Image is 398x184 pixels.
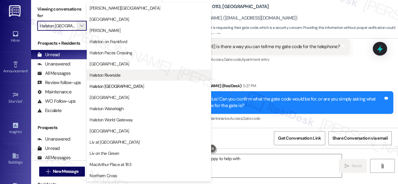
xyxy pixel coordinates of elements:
[190,83,393,91] div: [PERSON_NAME] (ResiDesk)
[90,117,133,123] span: Halston World Gateway
[208,116,230,121] span: Maintenance ,
[90,27,121,34] span: [PERSON_NAME]
[90,50,132,56] span: Halston Paces Crossing
[90,128,129,134] span: [GEOGRAPHIC_DATA]
[90,38,127,45] span: Halston on Frankford
[90,5,160,11] span: [PERSON_NAME][GEOGRAPHIC_DATA]
[21,129,22,133] span: •
[3,150,28,167] a: Buildings
[90,16,129,22] span: [GEOGRAPHIC_DATA]
[242,57,269,62] span: Apartment entry
[40,21,77,31] input: All communities
[328,131,392,145] button: Share Conversation via email
[37,79,81,86] div: Review follow-ups
[37,70,71,77] div: All Messages
[3,29,28,45] a: Inbox
[90,83,144,89] span: Halston [GEOGRAPHIC_DATA]
[28,68,29,72] span: •
[352,163,361,169] span: Send
[37,61,70,67] div: Unanswered
[37,52,60,58] div: Unread
[380,164,385,168] i: 
[165,15,297,21] div: Autarius [PERSON_NAME]. ([EMAIL_ADDRESS][DOMAIN_NAME])
[80,23,83,28] i: 
[3,90,28,106] a: Site Visit •
[31,124,93,131] div: Prospects
[9,5,22,17] img: ResiDesk Logo
[196,96,383,109] div: Hi Autarius! Can you confirm what the gate code would be for, or are you simply asking what the c...
[90,72,120,78] span: Halston Riverside
[278,135,321,141] span: Get Conversation Link
[190,114,393,123] div: Tagged as:
[171,55,350,64] div: Tagged as:
[90,61,129,67] span: [GEOGRAPHIC_DATA]
[53,168,78,175] span: New Message
[90,94,129,101] span: [GEOGRAPHIC_DATA]
[90,139,139,145] span: Liv at [GEOGRAPHIC_DATA]
[3,120,28,137] a: Insights •
[37,98,76,105] div: WO Follow-ups
[224,57,242,62] span: Gate code ,
[165,25,398,38] span: : The resident is requesting their gate code, which is a security concern. Providing this informa...
[22,98,23,103] span: •
[90,105,123,112] span: Halston Waterleigh
[332,135,388,141] span: Share Conversation via email
[37,4,87,21] label: Viewing conversations for
[90,173,117,179] span: Northern Cross
[37,155,71,161] div: All Messages
[274,131,325,145] button: Get Conversation Link
[243,116,260,121] span: Gate code
[165,3,269,10] b: Halston Riverside: Apt. 0113, [GEOGRAPHIC_DATA]
[46,169,50,174] i: 
[241,83,256,89] div: 5:27 PM
[39,167,85,177] button: New Message
[37,107,62,114] div: Escalate
[165,154,342,177] textarea: Hi {{first_name}}! I'm happy
[90,161,131,168] span: MacArthur Place at 183
[177,43,340,50] div: Hi [PERSON_NAME] is there a way you can tell me my gate code for the telephone?
[345,164,349,168] i: 
[230,116,243,121] span: Access ,
[31,40,93,47] div: Prospects + Residents
[211,57,224,62] span: Access ,
[90,150,119,156] span: Liv on the Green
[37,89,72,95] div: Maintenance
[37,145,60,152] div: Unread
[339,159,367,173] button: Send
[37,136,70,142] div: Unanswered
